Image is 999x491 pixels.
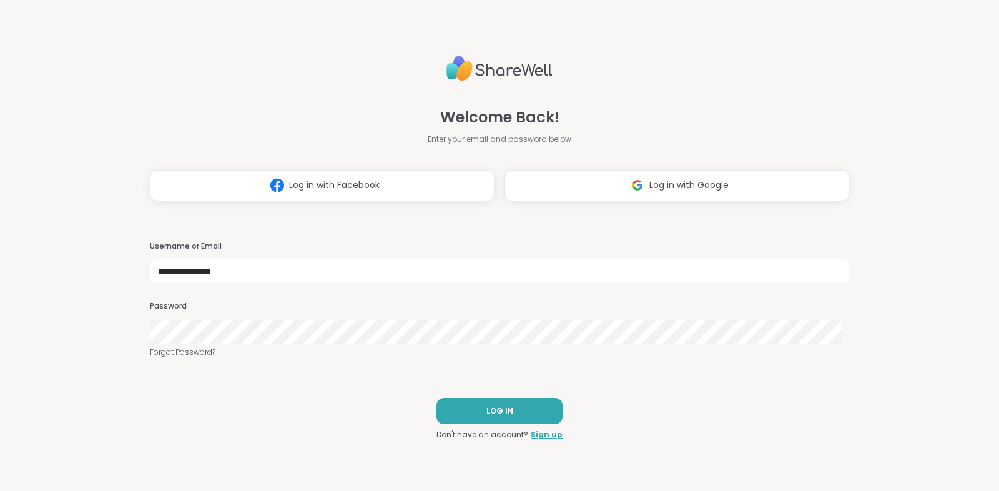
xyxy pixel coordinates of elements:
[436,398,563,424] button: LOG IN
[440,106,559,129] span: Welcome Back!
[428,134,571,145] span: Enter your email and password below
[150,301,849,312] h3: Password
[504,170,849,201] button: Log in with Google
[486,405,513,417] span: LOG IN
[150,170,495,201] button: Log in with Facebook
[626,174,649,197] img: ShareWell Logomark
[150,347,849,358] a: Forgot Password?
[649,179,729,192] span: Log in with Google
[446,51,553,86] img: ShareWell Logo
[150,241,849,252] h3: Username or Email
[265,174,289,197] img: ShareWell Logomark
[531,429,563,440] a: Sign up
[436,429,528,440] span: Don't have an account?
[289,179,380,192] span: Log in with Facebook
